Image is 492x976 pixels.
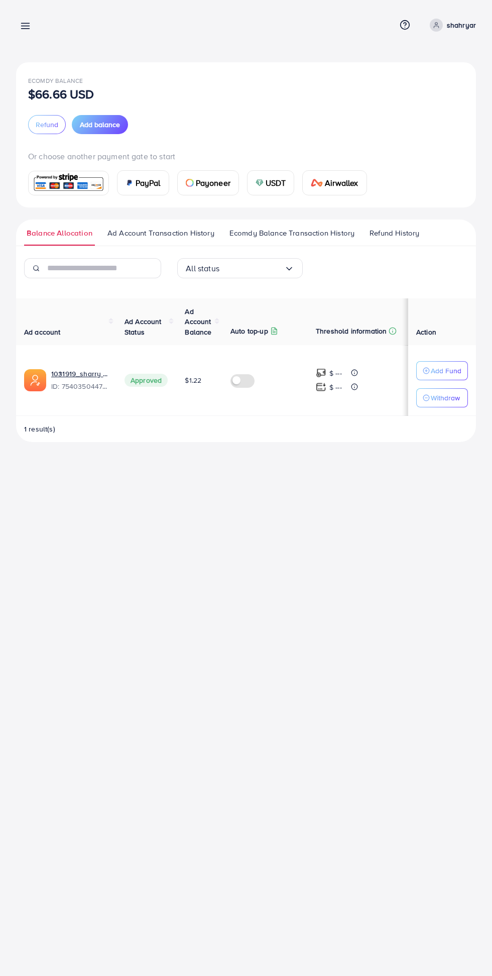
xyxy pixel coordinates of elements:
p: Add Fund [431,365,461,377]
span: $1.22 [185,375,201,385]
span: USDT [266,177,286,189]
a: card [28,171,109,195]
img: ic-ads-acc.e4c84228.svg [24,369,46,391]
input: Search for option [219,261,284,276]
span: Ad Account Transaction History [107,228,214,239]
a: cardAirwallex [302,170,366,195]
button: Add balance [72,115,128,134]
a: cardPayoneer [177,170,239,195]
span: Add balance [80,120,120,130]
span: Refund History [370,228,419,239]
p: Withdraw [431,392,460,404]
span: Refund [36,120,58,130]
p: Auto top-up [230,325,268,337]
button: Withdraw [416,388,468,407]
a: shahryar [426,19,476,32]
span: Approved [125,374,168,387]
span: PayPal [136,177,161,189]
p: $ --- [329,381,342,393]
span: Action [416,327,436,337]
span: Airwallex [325,177,358,189]
span: Payoneer [196,177,230,189]
span: Ad account [24,327,61,337]
a: cardPayPal [117,170,169,195]
span: Balance Allocation [27,228,92,239]
span: Ad Account Balance [185,306,211,337]
img: card [186,179,194,187]
span: Ecomdy Balance [28,76,83,85]
img: card [311,179,323,187]
button: Add Fund [416,361,468,380]
div: Search for option [177,258,303,278]
p: $ --- [329,367,342,379]
a: cardUSDT [247,170,295,195]
img: card [256,179,264,187]
img: card [32,172,105,194]
div: <span class='underline'>1031919_sharry mughal_1755624852344</span></br>7540350447681863698 [51,369,108,392]
p: Or choose another payment gate to start [28,150,464,162]
img: top-up amount [316,382,326,392]
p: $66.66 USD [28,88,94,100]
a: 1031919_sharry mughal_1755624852344 [51,369,108,379]
img: card [126,179,134,187]
span: Ecomdy Balance Transaction History [229,228,354,239]
span: Ad Account Status [125,316,162,337]
p: shahryar [447,19,476,31]
img: top-up amount [316,368,326,378]
p: Threshold information [316,325,387,337]
span: All status [186,261,219,276]
button: Refund [28,115,66,134]
span: ID: 7540350447681863698 [51,381,108,391]
span: 1 result(s) [24,424,55,434]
